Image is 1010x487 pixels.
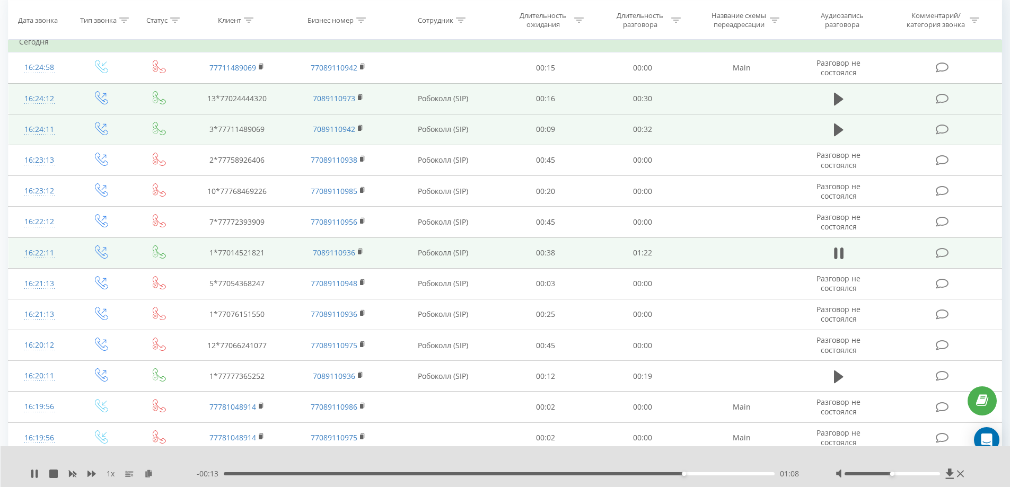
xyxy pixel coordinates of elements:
div: Аудиозапись разговора [807,11,876,29]
div: 16:19:56 [19,396,60,417]
a: 7089110973 [313,93,355,103]
div: 16:24:58 [19,57,60,78]
span: Разговор не состоялся [816,428,860,447]
a: 7089110942 [313,124,355,134]
td: Робоколл (SIP) [389,299,497,330]
td: 00:25 [497,299,594,330]
div: Бизнес номер [308,15,354,24]
td: Робоколл (SIP) [389,330,497,361]
div: 16:19:56 [19,428,60,448]
td: 00:00 [594,299,691,330]
td: 00:16 [497,83,594,114]
td: 00:38 [497,237,594,268]
td: 00:00 [594,392,691,422]
td: 00:00 [594,422,691,453]
td: Робоколл (SIP) [389,83,497,114]
td: 00:45 [497,330,594,361]
span: - 00:13 [197,468,224,479]
div: Accessibility label [890,472,894,476]
a: 77089110956 [311,217,357,227]
td: 00:03 [497,268,594,299]
a: 77089110986 [311,402,357,412]
td: Робоколл (SIP) [389,361,497,392]
div: 16:21:13 [19,304,60,325]
a: 77781048914 [209,432,256,442]
span: Разговор не состоялся [816,335,860,355]
td: Робоколл (SIP) [389,114,497,145]
a: 7089110936 [313,247,355,258]
td: 5*77054368247 [187,268,287,299]
td: 00:00 [594,145,691,175]
td: 1*77076151550 [187,299,287,330]
a: 77089110985 [311,186,357,196]
a: 77781048914 [209,402,256,412]
span: Разговор не состоялся [816,397,860,417]
td: 13*77024444320 [187,83,287,114]
td: Main [691,422,792,453]
div: 16:23:12 [19,181,60,201]
div: Дата звонка [18,15,58,24]
div: Длительность разговора [612,11,669,29]
td: 3*77711489069 [187,114,287,145]
td: 00:00 [594,52,691,83]
span: 1 x [107,468,115,479]
td: 00:00 [594,268,691,299]
td: 00:00 [594,176,691,207]
div: 16:24:12 [19,88,60,109]
div: Комментарий/категория звонка [905,11,967,29]
div: Статус [146,15,168,24]
a: 77089110938 [311,155,357,165]
a: 77089110975 [311,432,357,442]
a: 77089110948 [311,278,357,288]
td: 00:30 [594,83,691,114]
a: 77711489069 [209,63,256,73]
td: 1*77777365252 [187,361,287,392]
td: Сегодня [8,31,1002,52]
td: 00:20 [497,176,594,207]
span: Разговор не состоялся [816,304,860,324]
span: Разговор не состоялся [816,273,860,293]
div: Тип звонка [80,15,117,24]
div: 16:24:11 [19,119,60,140]
span: Разговор не состоялся [816,150,860,170]
span: 01:08 [780,468,799,479]
div: 16:20:11 [19,366,60,386]
td: 00:12 [497,361,594,392]
div: 16:23:13 [19,150,60,171]
td: Робоколл (SIP) [389,145,497,175]
td: 2*77758926406 [187,145,287,175]
td: 00:32 [594,114,691,145]
td: 00:02 [497,422,594,453]
td: 00:00 [594,207,691,237]
a: 77089110975 [311,340,357,350]
span: Разговор не состоялся [816,212,860,232]
td: 00:09 [497,114,594,145]
td: 7*77772393909 [187,207,287,237]
td: 00:19 [594,361,691,392]
a: 77089110942 [311,63,357,73]
div: Сотрудник [418,15,453,24]
div: Длительность ожидания [515,11,572,29]
td: 00:45 [497,145,594,175]
td: Робоколл (SIP) [389,207,497,237]
div: 16:21:13 [19,273,60,294]
div: 16:20:12 [19,335,60,356]
span: Разговор не состоялся [816,181,860,201]
a: 7089110936 [313,371,355,381]
div: Название схемы переадресации [710,11,767,29]
td: 00:45 [497,207,594,237]
td: 00:15 [497,52,594,83]
div: Accessibility label [682,472,686,476]
a: 77089110936 [311,309,357,319]
td: 12*77066241077 [187,330,287,361]
div: Open Intercom Messenger [974,427,999,453]
td: Робоколл (SIP) [389,237,497,268]
td: Робоколл (SIP) [389,268,497,299]
td: Main [691,52,792,83]
td: 10*77768469226 [187,176,287,207]
td: 01:22 [594,237,691,268]
div: 16:22:11 [19,243,60,263]
td: 00:00 [594,330,691,361]
td: 1*77014521821 [187,237,287,268]
td: Робоколл (SIP) [389,176,497,207]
